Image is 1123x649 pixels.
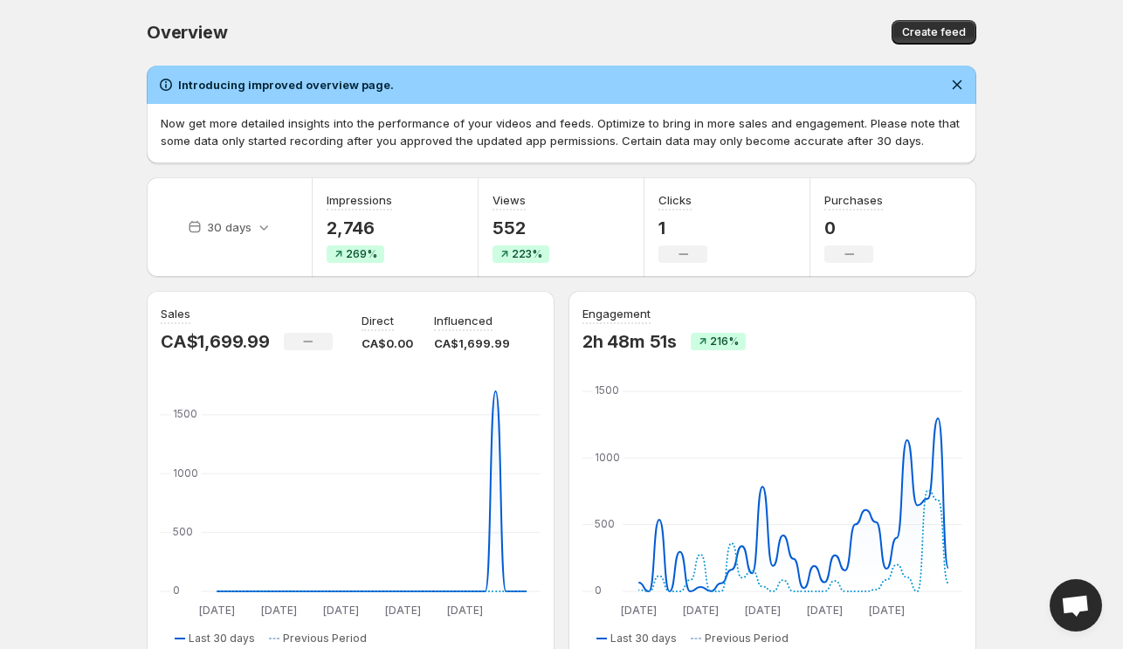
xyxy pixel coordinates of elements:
h3: Impressions [327,191,392,209]
button: Create feed [892,20,976,45]
text: 1500 [173,407,197,420]
span: Last 30 days [610,632,677,646]
p: 30 days [207,218,251,236]
span: 223% [512,247,542,261]
text: 1500 [595,383,619,397]
span: 216% [710,335,739,349]
h3: Purchases [824,191,883,209]
h3: Sales [161,305,190,322]
text: [DATE] [447,604,483,617]
p: 1 [658,217,707,238]
text: [DATE] [683,604,719,617]
text: 500 [595,517,615,530]
p: 0 [824,217,883,238]
p: Now get more detailed insights into the performance of your videos and feeds. Optimize to bring i... [161,114,962,149]
span: 269% [346,247,377,261]
p: CA$0.00 [362,335,413,352]
h3: Clicks [658,191,692,209]
p: Direct [362,312,394,329]
text: [DATE] [385,604,421,617]
text: [DATE] [745,604,781,617]
h2: Introducing improved overview page. [178,76,394,93]
text: [DATE] [807,604,843,617]
text: [DATE] [199,604,235,617]
h3: Engagement [582,305,651,322]
a: Open chat [1050,579,1102,632]
p: CA$1,699.99 [161,331,270,352]
span: Previous Period [705,632,789,646]
text: 1000 [173,466,198,480]
text: 1000 [595,451,620,464]
text: 0 [173,583,180,597]
text: [DATE] [261,604,297,617]
span: Last 30 days [189,632,255,646]
button: Dismiss notification [945,72,969,97]
p: Influenced [434,312,493,329]
text: [DATE] [869,604,905,617]
text: [DATE] [621,604,657,617]
text: 0 [595,583,602,597]
p: CA$1,699.99 [434,335,510,352]
span: Previous Period [283,632,367,646]
text: 500 [173,525,193,538]
p: 2,746 [327,217,392,238]
span: Overview [147,22,227,43]
p: 2h 48m 51s [582,331,677,352]
h3: Views [493,191,526,209]
span: Create feed [902,25,966,39]
p: 552 [493,217,549,238]
text: [DATE] [323,604,359,617]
